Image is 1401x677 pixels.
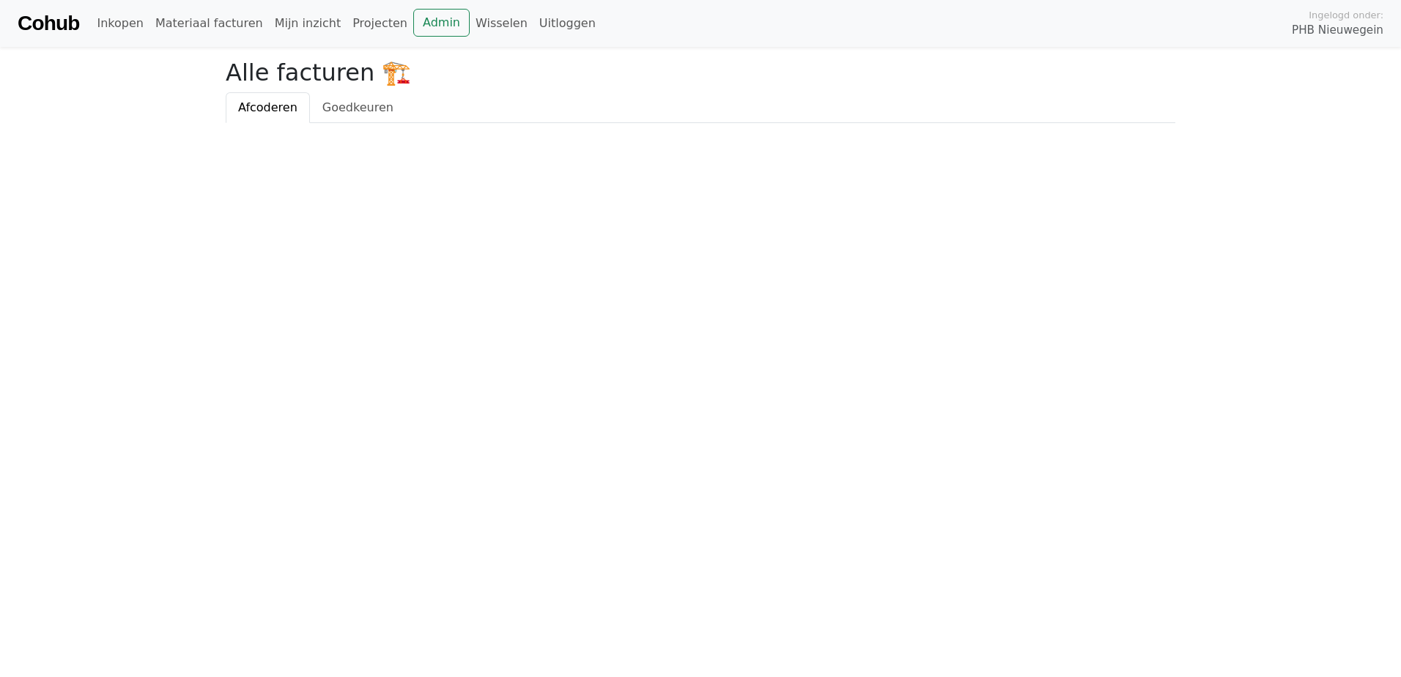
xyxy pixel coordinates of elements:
a: Wisselen [470,9,533,38]
span: Ingelogd onder: [1309,8,1383,22]
a: Afcoderen [226,92,310,123]
a: Mijn inzicht [269,9,347,38]
h2: Alle facturen 🏗️ [226,59,1175,86]
a: Projecten [347,9,413,38]
span: Afcoderen [238,100,297,114]
a: Admin [413,9,470,37]
a: Uitloggen [533,9,602,38]
a: Cohub [18,6,79,41]
a: Inkopen [91,9,149,38]
a: Materiaal facturen [149,9,269,38]
span: Goedkeuren [322,100,393,114]
a: Goedkeuren [310,92,406,123]
span: PHB Nieuwegein [1292,22,1383,39]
